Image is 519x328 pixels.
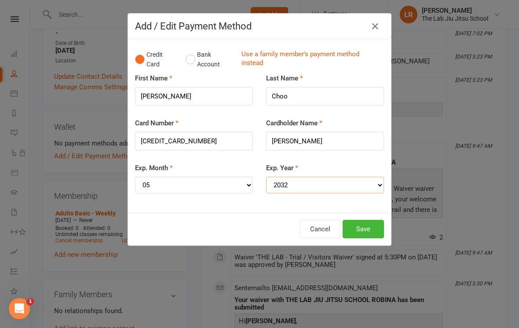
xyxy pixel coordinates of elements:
[266,132,384,150] input: Name on card
[135,118,179,128] label: Card Number
[343,220,384,238] button: Save
[266,163,298,173] label: Exp. Year
[135,132,253,150] input: XXXX-XXXX-XXXX-XXXX
[9,298,30,319] iframe: Intercom live chat
[241,50,380,69] a: Use a family member's payment method instead
[368,19,382,33] button: Close
[266,118,322,128] label: Cardholder Name
[27,298,34,305] span: 1
[135,73,172,84] label: First Name
[266,73,303,84] label: Last Name
[135,46,176,73] button: Credit Card
[186,46,234,73] button: Bank Account
[300,220,340,238] button: Cancel
[135,163,173,173] label: Exp. Month
[135,21,384,32] h4: Add / Edit Payment Method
